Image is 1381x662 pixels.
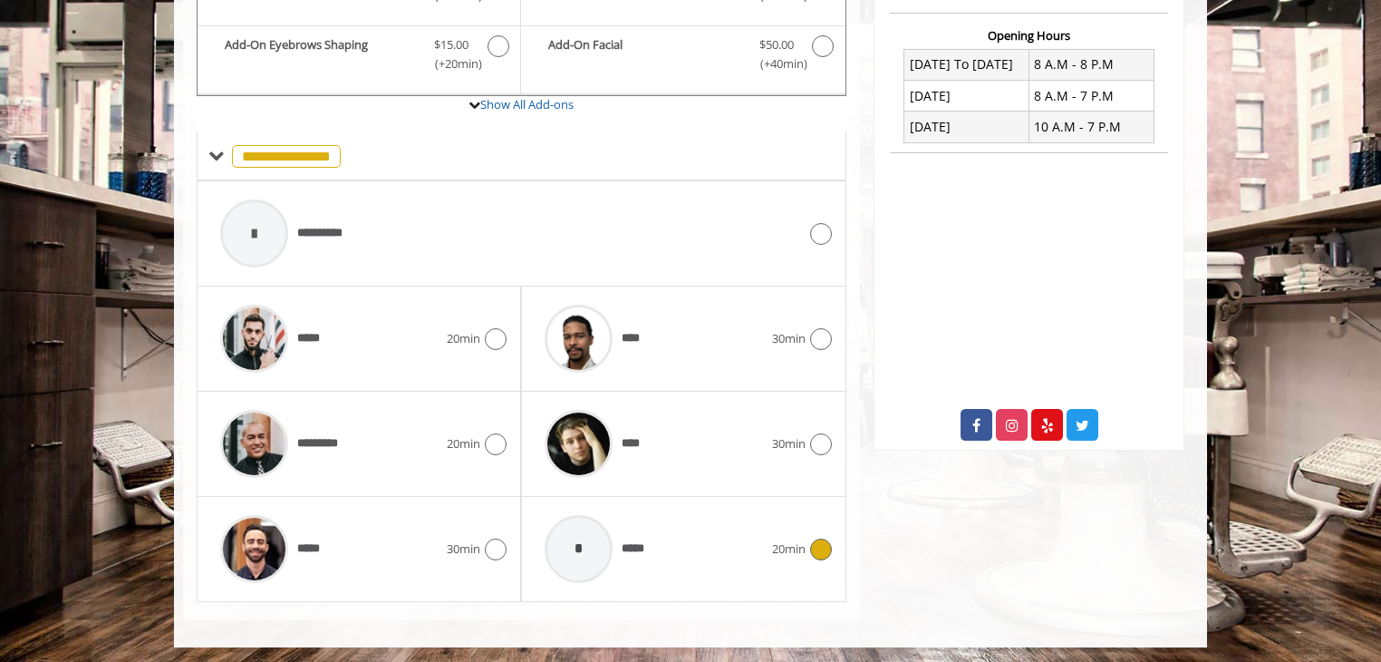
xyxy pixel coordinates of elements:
span: 30min [447,540,480,559]
span: $50.00 [759,35,794,54]
span: (+40min ) [749,54,803,73]
label: Add-On Facial [530,35,835,78]
span: 30min [772,434,806,453]
td: 8 A.M - 8 P.M [1029,49,1154,80]
span: 20min [772,540,806,559]
td: 10 A.M - 7 P.M [1029,112,1154,142]
span: 30min [772,329,806,348]
h3: Opening Hours [890,29,1168,42]
a: Show All Add-ons [480,96,574,112]
b: Add-On Facial [548,35,740,73]
span: (+20min ) [425,54,478,73]
label: Add-On Eyebrows Shaping [207,35,511,78]
span: 20min [447,329,480,348]
span: $15.00 [434,35,468,54]
td: [DATE] [904,81,1029,112]
td: 8 A.M - 7 P.M [1029,81,1154,112]
span: 20min [447,434,480,453]
td: [DATE] To [DATE] [904,49,1029,80]
b: Add-On Eyebrows Shaping [225,35,416,73]
td: [DATE] [904,112,1029,142]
